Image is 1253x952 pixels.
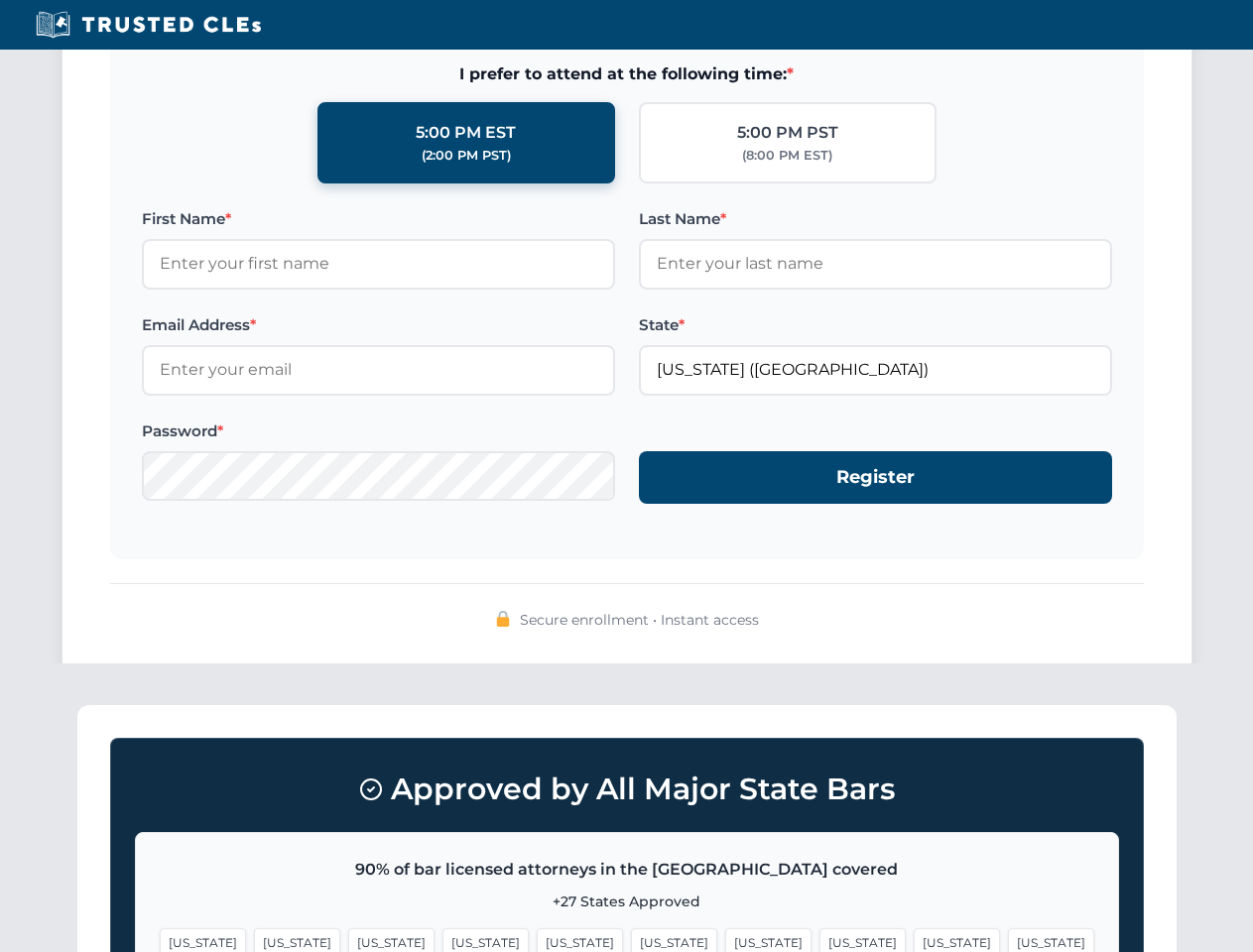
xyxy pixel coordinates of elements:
[495,611,511,627] img: 🔒
[639,239,1112,289] input: Enter your last name
[737,120,838,146] div: 5:00 PM PST
[160,857,1094,883] p: 90% of bar licensed attorneys in the [GEOGRAPHIC_DATA] covered
[639,313,1112,337] label: State
[639,345,1112,395] input: Florida (FL)
[160,891,1094,912] p: +27 States Approved
[142,207,615,231] label: First Name
[135,763,1119,816] h3: Approved by All Major State Bars
[142,345,615,395] input: Enter your email
[639,451,1112,504] button: Register
[142,313,615,337] label: Email Address
[742,146,832,166] div: (8:00 PM EST)
[142,239,615,289] input: Enter your first name
[142,419,615,443] label: Password
[30,10,267,40] img: Trusted CLEs
[639,207,1112,231] label: Last Name
[142,61,1112,87] span: I prefer to attend at the following time:
[422,146,511,166] div: (2:00 PM PST)
[416,120,516,146] div: 5:00 PM EST
[520,609,759,631] span: Secure enrollment • Instant access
